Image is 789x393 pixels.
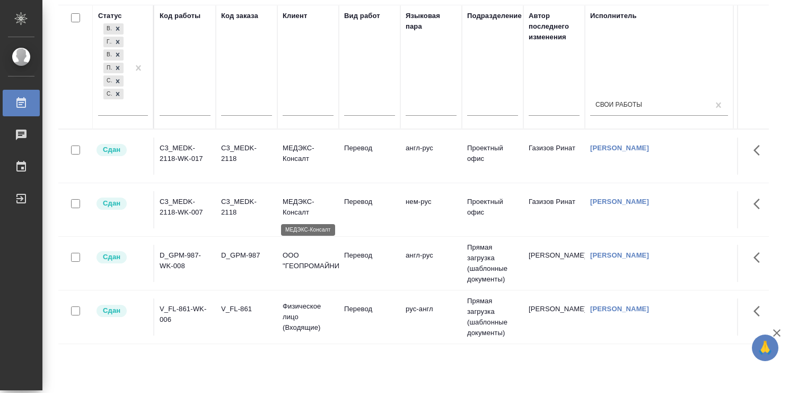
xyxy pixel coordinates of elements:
[103,75,112,87] div: Создан
[103,198,120,209] p: Сдан
[400,138,462,175] td: англ-рус
[221,143,272,164] div: C3_MEDK-2118
[467,11,522,21] div: Подразделение
[95,143,148,157] div: Менеджер проверил работу исполнителя, передает ее на следующий этап
[221,304,272,314] div: V_FL-861
[221,11,258,21] div: Код заказа
[523,298,585,336] td: [PERSON_NAME]
[344,304,395,314] p: Перевод
[160,11,200,21] div: Код работы
[344,196,395,207] p: Перевод
[103,252,120,262] p: Сдан
[283,196,334,218] p: МЕДЭКС-Консалт
[221,196,272,218] div: C3_MEDK-2118
[462,291,523,344] td: Прямая загрузка (шаблонные документы)
[103,23,112,35] div: В ожидании
[462,237,523,290] td: Прямая загрузка (шаблонные документы)
[523,138,585,175] td: Газизов Ринат
[406,11,457,32] div: Языковая пара
[400,245,462,282] td: англ-рус
[400,191,462,228] td: нем-рус
[283,301,334,333] p: Физическое лицо (Входящие)
[344,11,380,21] div: Вид работ
[102,22,125,36] div: В ожидании, Готов к работе, В работе, Подбор, Создан, Сдан
[154,298,216,336] td: V_FL-861-WK-006
[756,337,774,359] span: 🙏
[103,49,112,61] div: В работе
[102,36,125,49] div: В ожидании, Готов к работе, В работе, Подбор, Создан, Сдан
[154,191,216,228] td: C3_MEDK-2118-WK-007
[283,11,307,21] div: Клиент
[103,63,112,74] div: Подбор
[102,74,125,88] div: В ожидании, Готов к работе, В работе, Подбор, Создан, Сдан
[747,245,773,270] button: Здесь прячутся важные кнопки
[95,304,148,318] div: Менеджер проверил работу исполнителя, передает ее на следующий этап
[752,335,778,361] button: 🙏
[590,144,649,152] a: [PERSON_NAME]
[95,250,148,264] div: Менеджер проверил работу исполнителя, передает ее на следующий этап
[747,298,773,324] button: Здесь прячутся важные кнопки
[154,138,216,175] td: C3_MEDK-2118-WK-017
[103,89,112,100] div: Сдан
[590,11,637,21] div: Исполнитель
[529,11,580,42] div: Автор последнего изменения
[344,143,395,153] p: Перевод
[747,191,773,217] button: Здесь прячутся важные кнопки
[102,48,125,62] div: В ожидании, Готов к работе, В работе, Подбор, Создан, Сдан
[747,138,773,163] button: Здесь прячутся важные кнопки
[523,191,585,228] td: Газизов Ринат
[283,250,334,271] p: ООО "ГЕОПРОМАЙНИНГ"
[590,251,649,259] a: [PERSON_NAME]
[523,245,585,282] td: [PERSON_NAME]
[283,143,334,164] p: МЕДЭКС-Консалт
[102,88,125,101] div: В ожидании, Готов к работе, В работе, Подбор, Создан, Сдан
[154,245,216,282] td: D_GPM-987-WK-008
[103,305,120,316] p: Сдан
[590,198,649,206] a: [PERSON_NAME]
[102,62,125,75] div: В ожидании, Готов к работе, В работе, Подбор, Создан, Сдан
[221,250,272,261] div: D_GPM-987
[103,144,120,155] p: Сдан
[400,298,462,336] td: рус-англ
[344,250,395,261] p: Перевод
[103,37,112,48] div: Готов к работе
[462,138,523,175] td: Проектный офис
[462,191,523,228] td: Проектный офис
[590,305,649,313] a: [PERSON_NAME]
[595,100,642,109] div: Свои работы
[98,11,122,21] div: Статус
[95,196,148,211] div: Менеджер проверил работу исполнителя, передает ее на следующий этап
